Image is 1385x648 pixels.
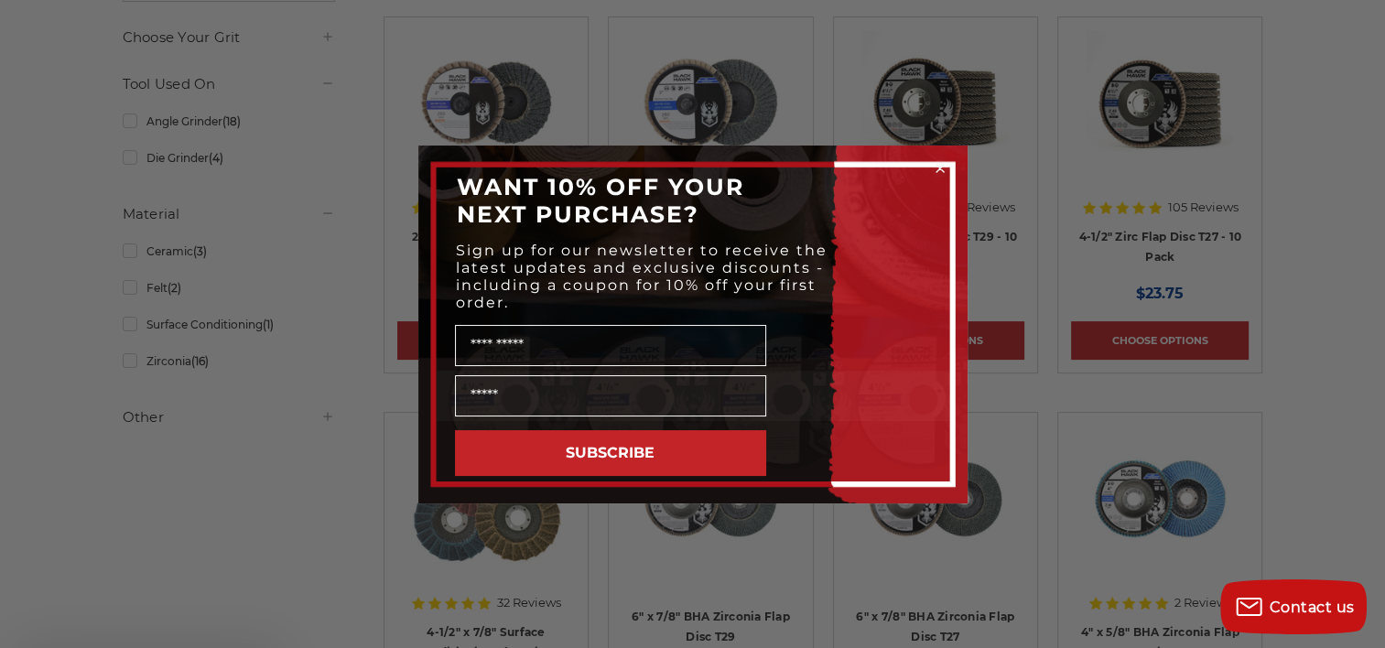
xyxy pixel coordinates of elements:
[455,375,766,416] input: Email
[1270,599,1355,616] span: Contact us
[455,430,766,476] button: SUBSCRIBE
[457,173,744,228] span: WANT 10% OFF YOUR NEXT PURCHASE?
[931,159,949,178] button: Close dialog
[456,242,828,311] span: Sign up for our newsletter to receive the latest updates and exclusive discounts - including a co...
[1220,579,1367,634] button: Contact us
